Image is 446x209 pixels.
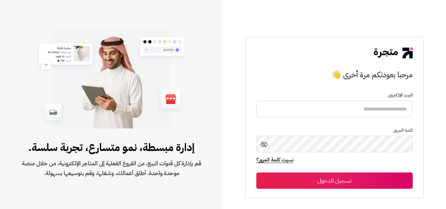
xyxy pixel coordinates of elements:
[256,172,412,189] button: تسجيل الدخول
[256,156,294,165] a: نسيت كلمة المرور؟
[256,68,412,81] h3: مرحبا بعودتكم مرة أخرى 👋
[374,48,412,58] img: logo-2.png
[21,158,202,178] span: قم بإدارة كل قنوات البيع، من الفروع الفعلية إلى المتاجر الإلكترونية، من خلال منصة موحدة واحدة. أط...
[21,140,202,155] span: إدارة مبسطة، نمو متسارع، تجربة سلسة.
[256,93,412,98] p: البريد الإلكترونى
[256,128,412,133] p: كلمة المرور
